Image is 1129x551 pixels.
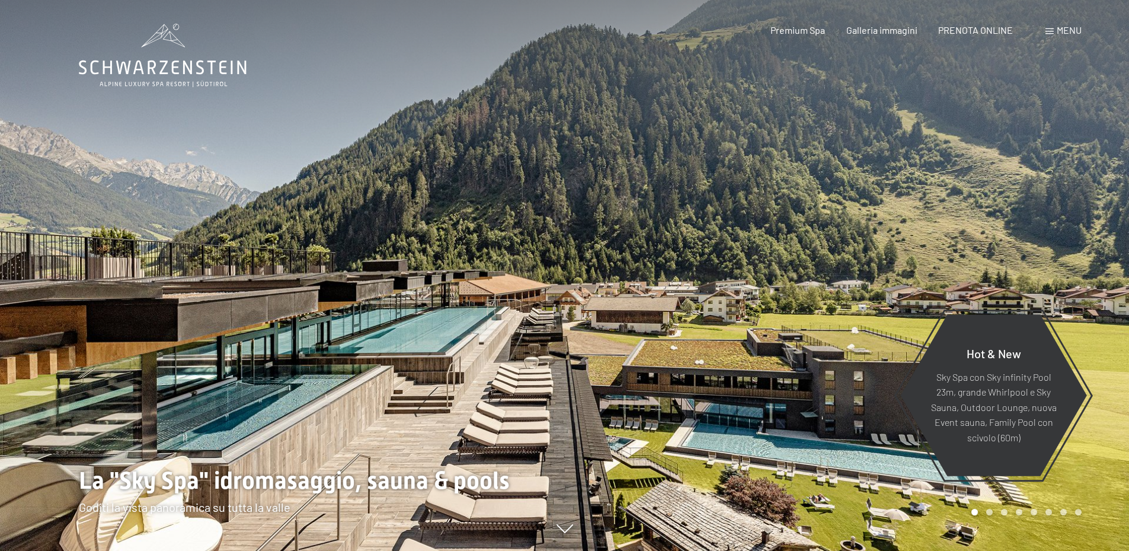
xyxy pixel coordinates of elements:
a: PRENOTA ONLINE [938,24,1013,36]
a: Hot & New Sky Spa con Sky infinity Pool 23m, grande Whirlpool e Sky Sauna, Outdoor Lounge, nuova ... [900,314,1088,477]
div: Carousel Pagination [967,509,1082,515]
span: Menu [1057,24,1082,36]
a: Premium Spa [770,24,825,36]
div: Carousel Page 3 [1001,509,1008,515]
div: Carousel Page 4 [1016,509,1022,515]
a: Galleria immagini [846,24,917,36]
div: Carousel Page 8 [1075,509,1082,515]
div: Carousel Page 2 [986,509,993,515]
div: Carousel Page 5 [1031,509,1037,515]
span: Hot & New [967,346,1021,360]
div: Carousel Page 1 (Current Slide) [971,509,978,515]
p: Sky Spa con Sky infinity Pool 23m, grande Whirlpool e Sky Sauna, Outdoor Lounge, nuova Event saun... [929,369,1058,445]
div: Carousel Page 6 [1045,509,1052,515]
div: Carousel Page 7 [1060,509,1067,515]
